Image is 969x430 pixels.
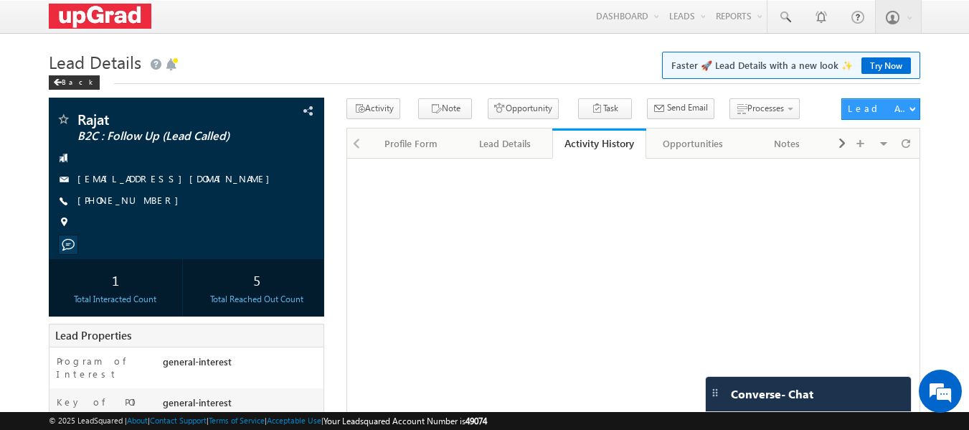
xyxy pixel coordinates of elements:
[194,293,320,306] div: Total Reached Out Count
[49,4,152,29] img: Custom Logo
[159,355,324,375] div: general-interest
[470,135,539,152] div: Lead Details
[740,128,834,159] a: Notes
[671,58,911,73] span: Faster 🚀 Lead Details with a new look ✨
[552,128,646,159] a: Activity History
[159,396,324,416] div: general-interest
[729,98,800,119] button: Processes
[49,50,141,73] span: Lead Details
[127,416,148,425] a: About
[52,266,179,293] div: 1
[323,416,487,426] span: Your Leadsquared Account Number is
[488,98,559,119] button: Opportunity
[848,102,909,115] div: Lead Actions
[209,416,265,425] a: Terms of Service
[77,194,186,206] a: [PHONE_NUMBER]
[57,355,149,380] label: Program of Interest
[55,328,131,342] span: Lead Properties
[647,98,714,119] button: Send Email
[52,293,179,306] div: Total Interacted Count
[49,75,100,90] div: Back
[861,57,911,74] a: Try Now
[49,414,487,428] span: © 2025 LeadSquared | | | | |
[458,128,552,159] a: Lead Details
[346,98,400,119] button: Activity
[364,128,458,159] a: Profile Form
[658,135,727,152] div: Opportunities
[578,98,632,119] button: Task
[77,112,247,126] span: Rajat
[465,416,487,426] span: 49074
[194,266,320,293] div: 5
[376,135,445,152] div: Profile Form
[57,396,140,408] label: Key of POI
[150,416,207,425] a: Contact Support
[418,98,472,119] button: Note
[731,388,813,401] span: Converse - Chat
[841,98,920,120] button: Lead Actions
[267,416,321,425] a: Acceptable Use
[709,387,721,398] img: carter-drag
[752,135,821,152] div: Notes
[747,103,784,113] span: Processes
[77,129,247,144] span: B2C : Follow Up (Lead Called)
[77,172,277,184] a: [EMAIL_ADDRESS][DOMAIN_NAME]
[646,128,740,159] a: Opportunities
[667,101,708,114] span: Send Email
[563,136,635,150] div: Activity History
[49,75,107,87] a: Back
